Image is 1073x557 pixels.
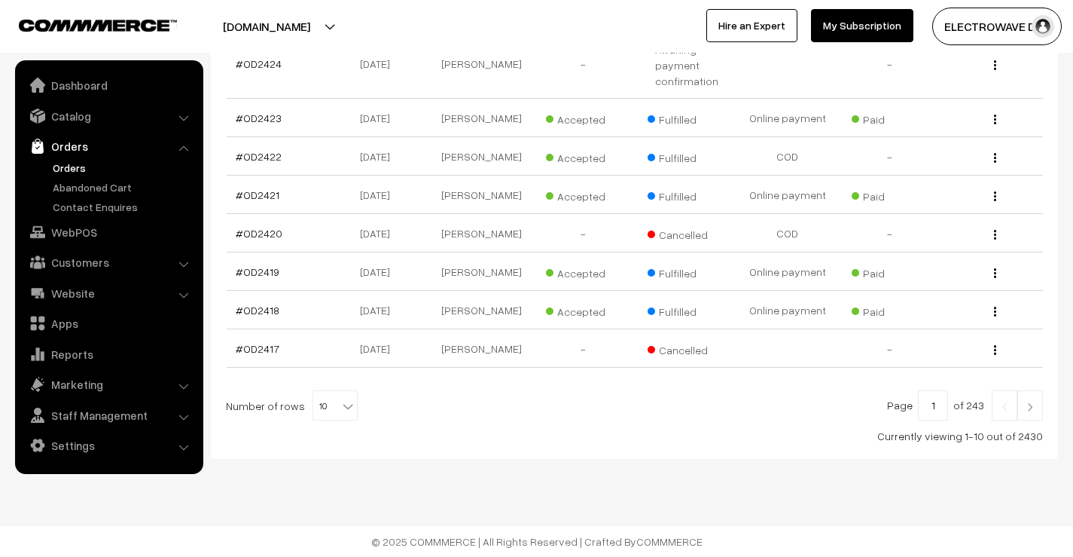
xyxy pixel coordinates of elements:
[648,223,723,243] span: Cancelled
[546,146,621,166] span: Accepted
[431,214,533,252] td: [PERSON_NAME]
[839,137,941,176] td: -
[994,153,996,163] img: Menu
[236,265,279,278] a: #OD2419
[736,176,839,214] td: Online payment
[19,15,151,33] a: COMMMERCE
[328,329,431,368] td: [DATE]
[19,249,198,276] a: Customers
[736,99,839,137] td: Online payment
[636,535,703,548] a: COMMMERCE
[546,108,621,127] span: Accepted
[19,432,198,459] a: Settings
[532,214,635,252] td: -
[19,310,198,337] a: Apps
[546,300,621,320] span: Accepted
[736,291,839,329] td: Online payment
[19,133,198,160] a: Orders
[546,262,621,281] span: Accepted
[49,199,198,215] a: Contact Enquires
[236,304,279,317] a: #OD2418
[236,57,282,70] a: #OD2424
[19,219,198,246] a: WebPOS
[431,29,533,99] td: [PERSON_NAME]
[226,428,1043,444] div: Currently viewing 1-10 out of 2430
[312,390,358,421] span: 10
[49,179,198,195] a: Abandoned Cart
[328,29,431,99] td: [DATE]
[839,329,941,368] td: -
[852,185,927,204] span: Paid
[998,402,1011,412] img: Left
[19,20,177,31] img: COMMMERCE
[170,8,363,45] button: [DOMAIN_NAME]
[328,214,431,252] td: [DATE]
[49,160,198,176] a: Orders
[887,399,913,412] span: Page
[994,230,996,240] img: Menu
[932,8,1062,45] button: ELECTROWAVE DE…
[19,341,198,368] a: Reports
[839,29,941,99] td: -
[328,99,431,137] td: [DATE]
[648,146,723,166] span: Fulfilled
[736,137,839,176] td: COD
[994,60,996,70] img: Menu
[19,103,198,130] a: Catalog
[994,307,996,317] img: Menu
[19,280,198,307] a: Website
[328,176,431,214] td: [DATE]
[236,150,282,163] a: #OD2422
[236,112,282,124] a: #OD2423
[953,399,984,412] span: of 243
[994,191,996,201] img: Menu
[431,137,533,176] td: [PERSON_NAME]
[19,72,198,99] a: Dashboard
[994,268,996,278] img: Menu
[328,137,431,176] td: [DATE]
[852,300,927,320] span: Paid
[706,9,797,42] a: Hire an Expert
[19,402,198,429] a: Staff Management
[236,227,282,240] a: #OD2420
[532,329,635,368] td: -
[852,108,927,127] span: Paid
[431,291,533,329] td: [PERSON_NAME]
[648,185,723,204] span: Fulfilled
[313,391,357,421] span: 10
[431,252,533,291] td: [PERSON_NAME]
[1023,402,1037,412] img: Right
[431,99,533,137] td: [PERSON_NAME]
[431,176,533,214] td: [PERSON_NAME]
[328,291,431,329] td: [DATE]
[532,29,635,99] td: -
[852,262,927,281] span: Paid
[994,345,996,355] img: Menu
[644,38,728,89] span: Awaiting payment confirmation
[648,300,723,320] span: Fulfilled
[648,108,723,127] span: Fulfilled
[839,214,941,252] td: -
[811,9,913,42] a: My Subscription
[236,188,279,201] a: #OD2421
[648,262,723,281] span: Fulfilled
[431,329,533,368] td: [PERSON_NAME]
[328,252,431,291] td: [DATE]
[546,185,621,204] span: Accepted
[994,115,996,124] img: Menu
[1032,15,1054,38] img: user
[236,342,279,355] a: #OD2417
[19,371,198,398] a: Marketing
[736,214,839,252] td: COD
[648,338,723,358] span: Cancelled
[736,252,839,291] td: Online payment
[226,398,305,414] span: Number of rows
